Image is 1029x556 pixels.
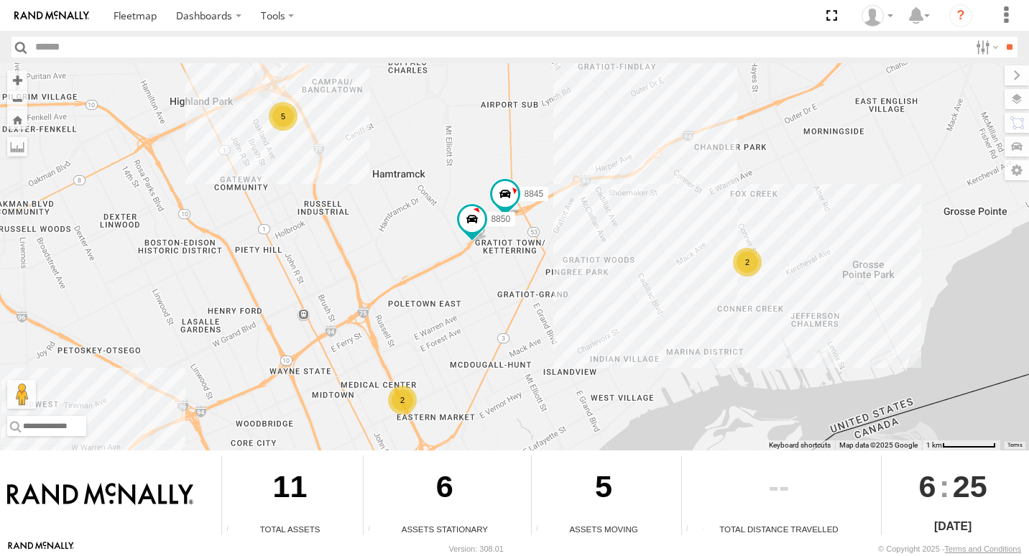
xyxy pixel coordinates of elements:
div: 5 [269,102,297,131]
img: Rand McNally [7,483,193,507]
div: Total distance travelled by all assets within specified date range and applied filters [682,524,703,535]
label: Measure [7,136,27,157]
div: 2 [388,386,417,414]
div: © Copyright 2025 - [878,545,1021,553]
button: Drag Pegman onto the map to open Street View [7,380,36,409]
button: Map Scale: 1 km per 71 pixels [922,440,1000,450]
button: Zoom Home [7,110,27,129]
div: 11 [222,455,358,523]
span: Map data ©2025 Google [839,441,918,449]
a: Terms and Conditions [945,545,1021,553]
div: 6 [364,455,526,523]
div: 2 [733,248,762,277]
div: Total number of Enabled Assets [222,524,244,535]
button: Zoom in [7,70,27,90]
div: Assets Moving [532,523,676,535]
span: 6 [919,455,936,517]
div: Version: 308.01 [449,545,504,553]
a: Visit our Website [8,542,74,556]
span: 25 [953,455,987,517]
div: 5 [532,455,676,523]
img: rand-logo.svg [14,11,89,21]
div: : [882,455,1023,517]
label: Map Settings [1005,160,1029,180]
span: 1 km [926,441,942,449]
a: Terms (opens in new tab) [1007,442,1023,448]
span: 8850 [491,214,510,224]
button: Keyboard shortcuts [769,440,831,450]
div: [DATE] [882,518,1023,535]
div: Total number of assets current in transit. [532,524,553,535]
i: ? [949,4,972,27]
div: Total number of assets current stationary. [364,524,385,535]
div: Total Assets [222,523,358,535]
label: Search Filter Options [970,37,1001,57]
div: Assets Stationary [364,523,526,535]
div: Total Distance Travelled [682,523,877,535]
div: Valeo Dash [857,5,898,27]
span: 8845 [524,188,543,198]
button: Zoom out [7,90,27,110]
